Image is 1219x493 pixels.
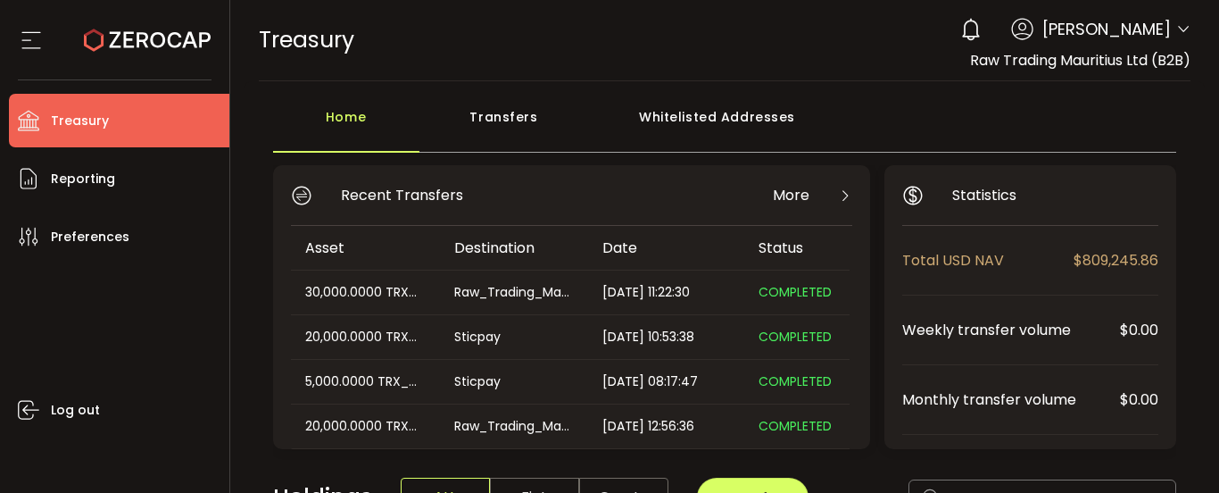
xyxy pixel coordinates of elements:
[952,184,1016,206] span: Statistics
[588,282,744,303] div: [DATE] 11:22:30
[341,184,463,206] span: Recent Transfers
[291,327,438,347] div: 20,000.0000 TRX_USDT_S2UZ
[440,416,586,437] div: Raw_Trading_Mauritius_Dolphin_Wallet_USDT
[1011,300,1219,493] iframe: Chat Widget
[759,328,832,346] span: COMPLETED
[1042,17,1171,41] span: [PERSON_NAME]
[291,282,438,303] div: 30,000.0000 TRX_USDT_S2UZ
[773,184,809,206] span: More
[259,24,354,55] span: Treasury
[759,372,832,390] span: COMPLETED
[588,238,744,258] div: Date
[970,50,1190,71] span: Raw Trading Mauritius Ltd (B2B)
[902,249,1074,272] span: Total USD NAV
[440,372,586,392] div: Sticpay
[902,389,1120,411] span: Monthly transfer volume
[588,416,744,437] div: [DATE] 12:56:36
[419,99,589,153] div: Transfers
[51,224,129,250] span: Preferences
[744,238,850,258] div: Status
[759,283,832,301] span: COMPLETED
[588,327,744,347] div: [DATE] 10:53:38
[440,238,588,258] div: Destination
[51,166,115,192] span: Reporting
[588,372,744,392] div: [DATE] 08:17:47
[759,417,832,435] span: COMPLETED
[51,397,100,423] span: Log out
[291,238,440,258] div: Asset
[1074,249,1158,272] span: $809,245.86
[273,99,419,153] div: Home
[51,108,109,134] span: Treasury
[902,319,1120,341] span: Weekly transfer volume
[291,372,438,392] div: 5,000.0000 TRX_USDT_S2UZ
[589,99,846,153] div: Whitelisted Addresses
[440,282,586,303] div: Raw_Trading_Mauritius_Dolphin_Wallet_USDT
[291,416,438,437] div: 20,000.0000 TRX_USDT_S2UZ
[440,327,586,347] div: Sticpay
